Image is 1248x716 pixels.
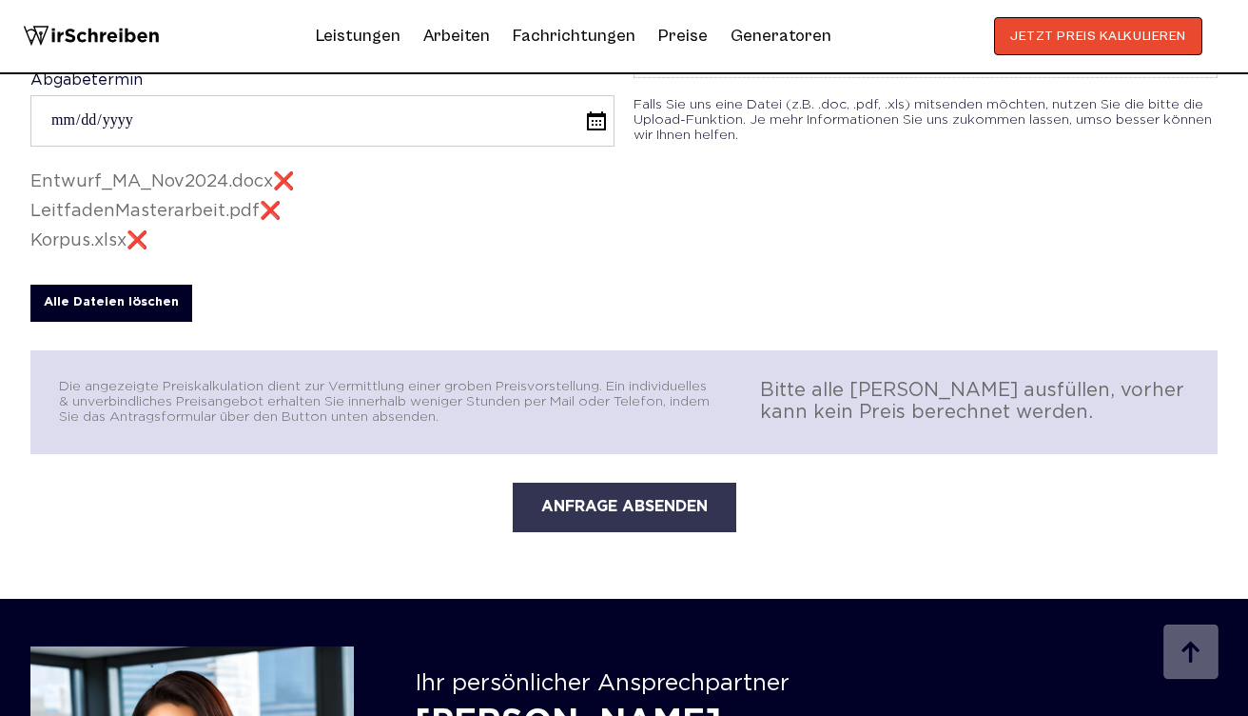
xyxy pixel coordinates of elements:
a: Fachrichtungen [513,21,635,51]
a: Arbeiten [423,21,490,51]
div: Korpus.xlsx [30,231,1218,251]
span: Falls Sie uns eine Datei (z.B. .doc, .pdf, .xls) mitsenden möchten, nutzen Sie die bitte die Uplo... [634,97,1218,143]
span: ❌ [127,233,147,249]
div: LeitfadenMasterarbeit.pdf [30,202,1218,222]
span: Bitte alle [PERSON_NAME] ausfüllen, vorher kann kein Preis berechnet werden. [760,380,1189,424]
button: JETZT PREIS KALKULIEREN [994,17,1202,55]
div: Ihr persönlicher Ansprechpartner [415,671,970,698]
div: Entwurf_MA_Nov2024.docx [30,172,1218,192]
label: Abgabetermin [30,72,614,134]
a: Preise [658,26,708,46]
span: ❌ [260,204,281,219]
div: Alle Dateien löschen [30,285,192,322]
button: ANFRAGE ABSENDEN [513,483,736,532]
div: Die angezeigte Preiskalkulation dient zur Vermittlung einer groben Preisvorstellung. Ein individu... [59,379,714,425]
img: button top [1162,625,1219,682]
a: Generatoren [731,21,831,51]
span: ❌ [273,174,294,189]
input: Abgabetermin [30,95,614,147]
a: Leistungen [316,21,400,51]
img: logo wirschreiben [23,17,160,55]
